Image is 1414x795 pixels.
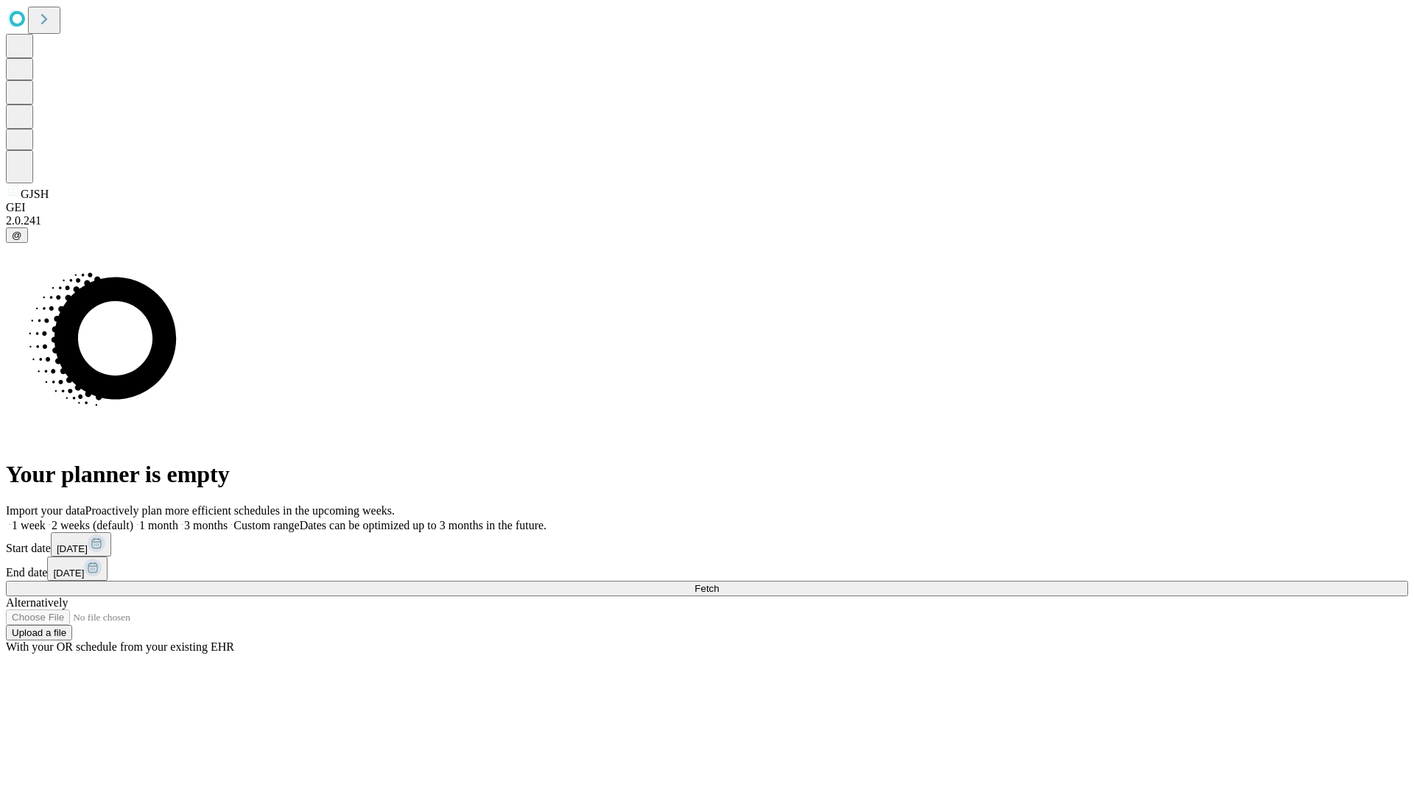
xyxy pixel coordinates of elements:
span: 2 weeks (default) [52,519,133,531]
span: Proactively plan more efficient schedules in the upcoming weeks. [85,504,395,517]
button: [DATE] [51,532,111,556]
span: 1 week [12,519,46,531]
span: 3 months [184,519,228,531]
div: End date [6,556,1408,581]
button: Fetch [6,581,1408,596]
button: Upload a file [6,625,72,640]
span: Fetch [694,583,719,594]
div: Start date [6,532,1408,556]
button: [DATE] [47,556,108,581]
button: @ [6,227,28,243]
span: [DATE] [57,543,88,554]
span: Import your data [6,504,85,517]
span: With your OR schedule from your existing EHR [6,640,234,653]
div: GEI [6,201,1408,214]
span: @ [12,230,22,241]
span: Custom range [233,519,299,531]
span: GJSH [21,188,49,200]
span: [DATE] [53,568,84,579]
div: 2.0.241 [6,214,1408,227]
span: 1 month [139,519,178,531]
span: Dates can be optimized up to 3 months in the future. [300,519,546,531]
h1: Your planner is empty [6,461,1408,488]
span: Alternatively [6,596,68,609]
